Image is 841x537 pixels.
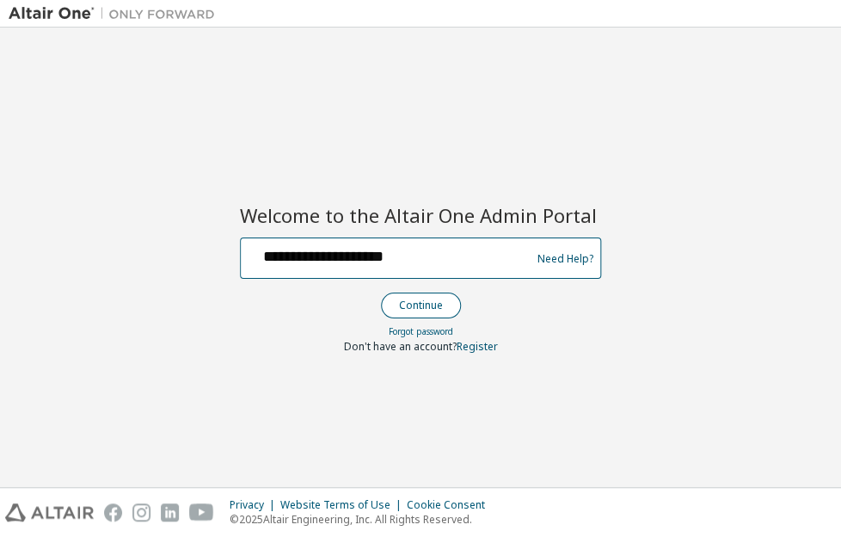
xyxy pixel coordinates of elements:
[537,258,593,259] a: Need Help?
[230,512,495,527] p: © 2025 Altair Engineering, Inc. All Rights Reserved.
[280,498,407,512] div: Website Terms of Use
[457,339,498,354] a: Register
[389,325,453,337] a: Forgot password
[344,339,457,354] span: Don't have an account?
[407,498,495,512] div: Cookie Consent
[230,498,280,512] div: Privacy
[240,203,601,227] h2: Welcome to the Altair One Admin Portal
[381,293,461,318] button: Continue
[161,503,179,522] img: linkedin.svg
[189,503,214,522] img: youtube.svg
[5,503,94,522] img: altair_logo.svg
[132,503,150,522] img: instagram.svg
[104,503,122,522] img: facebook.svg
[9,5,224,22] img: Altair One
